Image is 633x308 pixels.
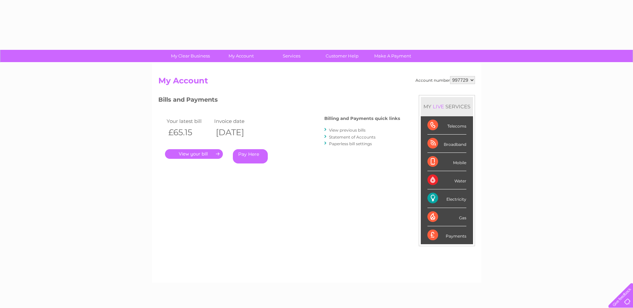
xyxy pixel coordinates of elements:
[329,128,366,133] a: View previous bills
[315,50,370,62] a: Customer Help
[415,76,475,84] div: Account number
[163,50,218,62] a: My Clear Business
[165,126,213,139] th: £65.15
[427,226,466,244] div: Payments
[264,50,319,62] a: Services
[233,149,268,163] a: Pay Here
[213,117,260,126] td: Invoice date
[421,97,473,116] div: MY SERVICES
[165,117,213,126] td: Your latest bill
[427,171,466,189] div: Water
[329,135,376,140] a: Statement of Accounts
[165,149,223,159] a: .
[427,153,466,171] div: Mobile
[427,208,466,226] div: Gas
[213,126,260,139] th: [DATE]
[427,189,466,208] div: Electricity
[329,141,372,146] a: Paperless bill settings
[158,95,400,107] h3: Bills and Payments
[427,135,466,153] div: Broadband
[365,50,420,62] a: Make A Payment
[158,76,475,89] h2: My Account
[324,116,400,121] h4: Billing and Payments quick links
[431,103,445,110] div: LIVE
[427,116,466,135] div: Telecoms
[214,50,268,62] a: My Account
